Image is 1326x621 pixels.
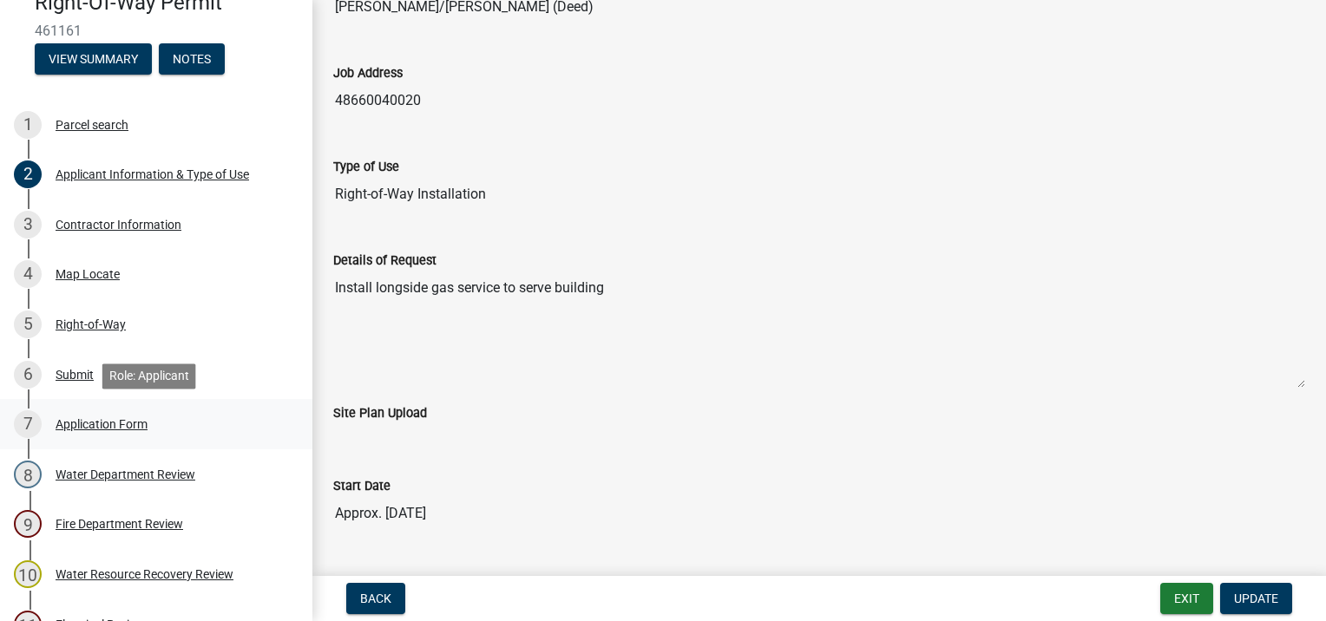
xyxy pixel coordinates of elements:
[14,461,42,488] div: 8
[360,592,391,605] span: Back
[14,111,42,139] div: 1
[35,43,152,75] button: View Summary
[1220,583,1292,614] button: Update
[14,310,42,338] div: 5
[14,560,42,588] div: 10
[35,53,152,67] wm-modal-confirm: Summary
[14,410,42,438] div: 7
[1234,592,1278,605] span: Update
[1160,583,1213,614] button: Exit
[35,23,278,39] span: 461161
[56,369,94,381] div: Submit
[56,418,148,430] div: Application Form
[56,268,120,280] div: Map Locate
[333,408,427,420] label: Site Plan Upload
[333,480,391,493] label: Start Date
[346,583,405,614] button: Back
[14,211,42,239] div: 3
[333,271,1305,389] textarea: Install longside gas service to serve building
[56,318,126,330] div: Right-of-Way
[56,119,128,131] div: Parcel search
[56,468,195,480] div: Water Department Review
[14,361,42,389] div: 6
[56,518,183,530] div: Fire Department Review
[159,43,225,75] button: Notes
[56,219,181,231] div: Contractor Information
[56,568,233,580] div: Water Resource Recovery Review
[159,53,225,67] wm-modal-confirm: Notes
[56,168,249,180] div: Applicant Information & Type of Use
[102,363,196,389] div: Role: Applicant
[333,68,403,80] label: Job Address
[14,510,42,538] div: 9
[14,260,42,288] div: 4
[14,160,42,188] div: 2
[333,161,399,173] label: Type of Use
[333,255,437,267] label: Details of Request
